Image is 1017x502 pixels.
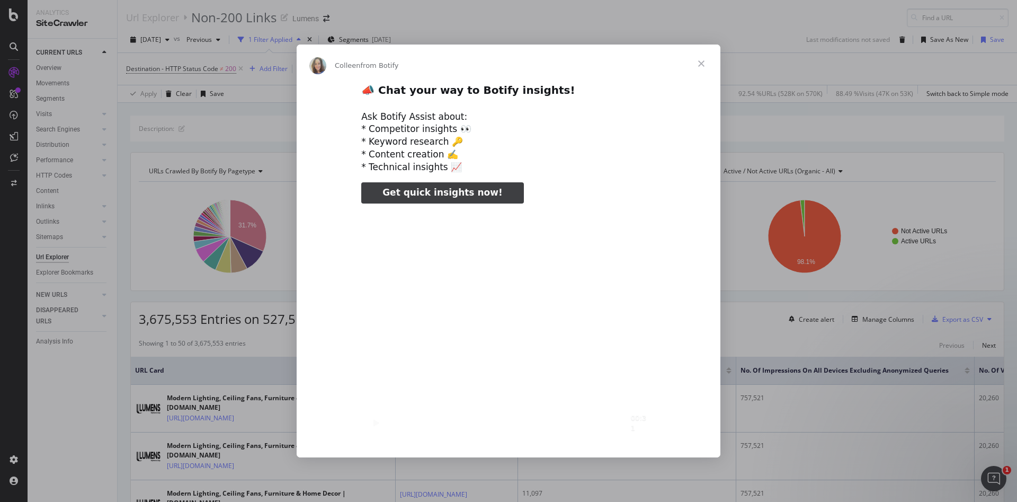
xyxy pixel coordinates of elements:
svg: Play [370,417,382,429]
span: from Botify [361,61,399,69]
span: Close [682,45,720,83]
a: Get quick insights now! [361,182,523,204]
span: Colleen [335,61,361,69]
video: Play video [288,213,729,434]
img: Profile image for Colleen [309,57,326,74]
div: 00:31 [631,413,649,434]
span: Get quick insights now! [382,187,502,198]
div: Ask Botify Assist about: * Competitor insights 👀 * Keyword research 🔑 * Content creation ✍️ * Tec... [361,111,656,174]
h2: 📣 Chat your way to Botify insights! [361,83,656,103]
input: Seek video [387,422,627,424]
